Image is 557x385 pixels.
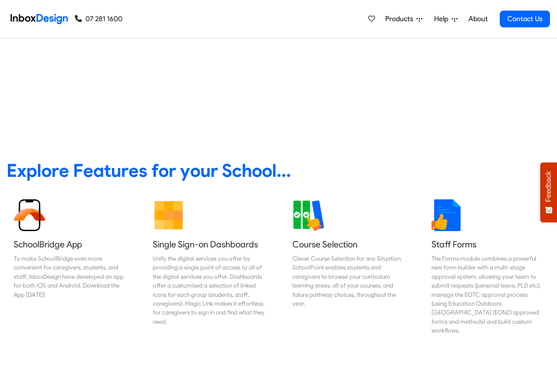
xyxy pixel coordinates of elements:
[292,254,404,308] div: Clever Course Selection for any Situation. SchoolPoint enables students and caregivers to browse ...
[153,254,265,326] div: Unify the digital services you offer by providing a single point of access to all of the digital ...
[385,14,417,24] span: Products
[14,238,125,250] h5: SchoolBridge App
[466,10,490,28] a: About
[292,238,404,250] h5: Course Selection
[382,10,426,28] a: Products
[14,254,125,299] div: To make SchoolBridge even more convenient for caregivers, students, and staff, InboxDesign have d...
[432,254,543,335] div: The Forms module combines a powerful new form builder with a multi-stage approval system, allowin...
[7,192,133,342] a: SchoolBridge App To make SchoolBridge even more convenient for caregivers, students, and staff, I...
[434,14,452,24] span: Help
[432,199,463,231] img: 2022_01_13_icon_thumbsup.svg
[292,199,324,231] img: 2022_01_13_icon_course_selection.svg
[431,10,461,28] a: Help
[14,199,45,231] img: 2022_01_13_icon_sb_app.svg
[432,238,543,250] h5: Staff Forms
[424,192,550,342] a: Staff Forms The Forms module combines a powerful new form builder with a multi-stage approval sys...
[153,238,265,250] h5: Single Sign-on Dashboards
[75,14,122,24] a: 07 281 1600
[540,162,557,222] button: Feedback - Show survey
[500,11,550,27] a: Contact Us
[146,192,272,342] a: Single Sign-on Dashboards Unify the digital services you offer by providing a single point of acc...
[285,192,411,342] a: Course Selection Clever Course Selection for any Situation. SchoolPoint enables students and care...
[153,199,184,231] img: 2022_01_13_icon_grid.svg
[545,171,553,202] span: Feedback
[7,159,550,182] heading: Explore Features for your School...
